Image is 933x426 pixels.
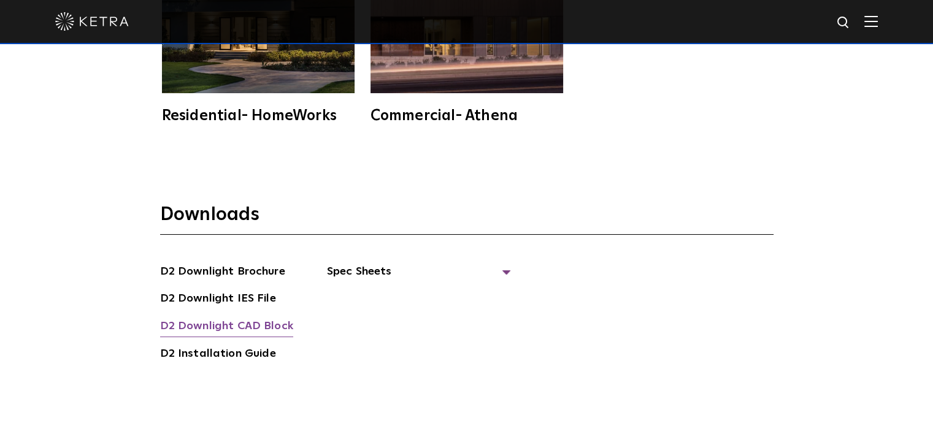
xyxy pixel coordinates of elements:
img: search icon [836,15,851,31]
a: D2 Downlight Brochure [160,263,285,283]
div: Commercial- Athena [371,108,563,123]
a: D2 Installation Guide [160,345,276,365]
span: Spec Sheets [327,263,511,290]
a: D2 Downlight CAD Block [160,318,293,337]
h3: Downloads [160,203,774,235]
div: Residential- HomeWorks [162,108,355,123]
a: D2 Downlight IES File [160,290,276,310]
img: Hamburger%20Nav.svg [864,15,878,27]
img: ketra-logo-2019-white [55,12,129,31]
